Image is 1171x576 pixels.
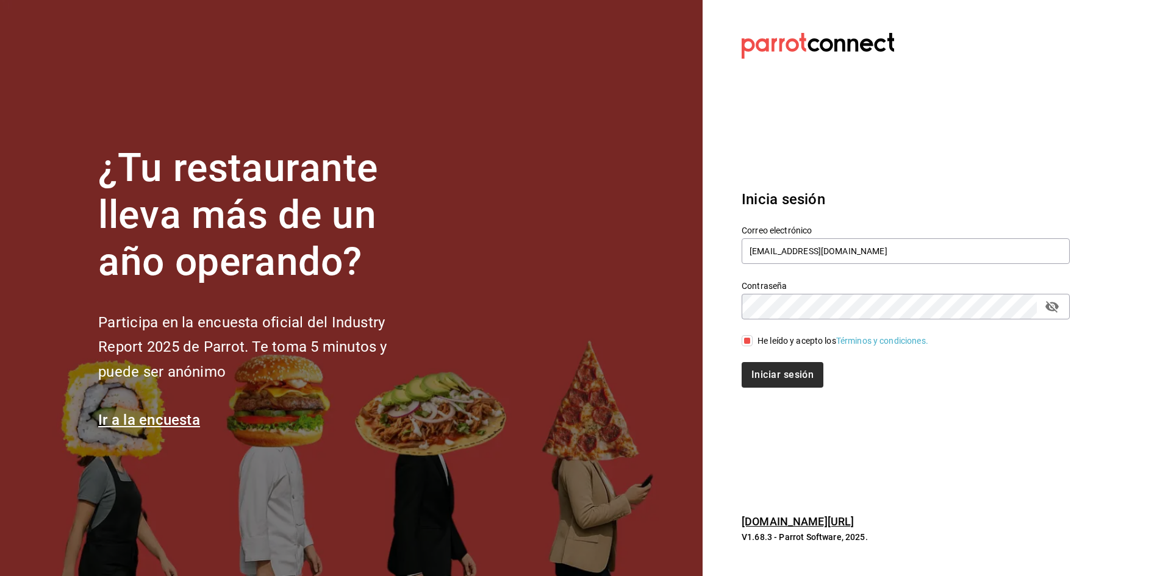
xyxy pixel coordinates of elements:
a: [DOMAIN_NAME][URL] [742,515,854,528]
label: Contraseña [742,282,1070,290]
button: Iniciar sesión [742,362,823,388]
h2: Participa en la encuesta oficial del Industry Report 2025 de Parrot. Te toma 5 minutos y puede se... [98,310,428,385]
div: He leído y acepto los [757,335,928,347]
a: Ir a la encuesta [98,411,200,428]
h1: ¿Tu restaurante lleva más de un año operando? [98,145,428,285]
input: Ingresa tu correo electrónico [742,238,1070,264]
h3: Inicia sesión [742,188,1070,210]
a: Términos y condiciones. [836,336,928,346]
label: Correo electrónico [742,226,1070,235]
p: V1.68.3 - Parrot Software, 2025. [742,531,1070,543]
button: passwordField [1042,296,1062,317]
